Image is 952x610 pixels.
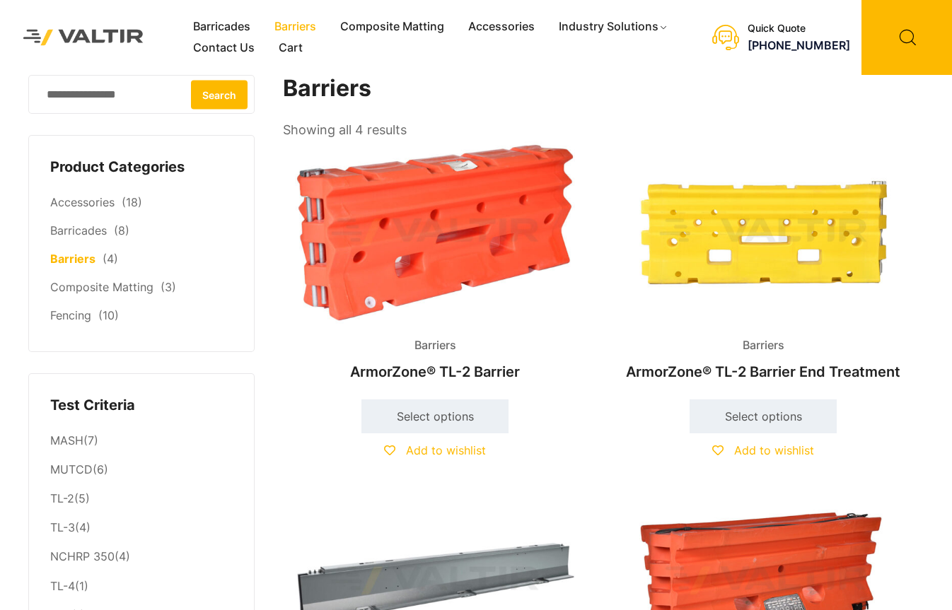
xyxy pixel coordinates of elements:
[50,491,74,505] a: TL-2
[122,195,142,209] span: (18)
[283,75,917,102] h1: Barriers
[267,37,315,59] a: Cart
[50,514,233,543] li: (4)
[384,443,486,457] a: Add to wishlist
[114,223,129,237] span: (8)
[50,485,233,514] li: (5)
[50,433,83,447] a: MASH
[50,252,95,266] a: Barriers
[611,141,915,387] a: BarriersArmorZone® TL-2 Barrier End Treatment
[50,308,91,322] a: Fencing
[547,16,680,37] a: Industry Solutions
[50,549,115,563] a: NCHRP 350
[262,16,328,37] a: Barriers
[50,157,233,178] h4: Product Categories
[161,280,176,294] span: (3)
[50,543,233,572] li: (4)
[734,443,814,457] span: Add to wishlist
[50,395,233,416] h4: Test Criteria
[611,356,915,387] h2: ArmorZone® TL-2 Barrier End Treatment
[732,335,795,356] span: Barriers
[406,443,486,457] span: Add to wishlist
[283,356,587,387] h2: ArmorZone® TL-2 Barrier
[50,280,153,294] a: Composite Matting
[361,399,509,433] a: Select options for “ArmorZone® TL-2 Barrier”
[712,443,814,457] a: Add to wishlist
[283,118,407,142] p: Showing all 4 results
[50,572,233,601] li: (1)
[283,141,587,387] a: BarriersArmorZone® TL-2 Barrier
[98,308,119,322] span: (10)
[748,23,850,35] div: Quick Quote
[456,16,547,37] a: Accessories
[50,456,233,485] li: (6)
[748,38,850,52] a: [PHONE_NUMBER]
[11,17,156,59] img: Valtir Rentals
[50,426,233,455] li: (7)
[103,252,118,266] span: (4)
[50,520,75,534] a: TL-3
[404,335,467,356] span: Barriers
[690,399,837,433] a: Select options for “ArmorZone® TL-2 Barrier End Treatment”
[50,462,93,476] a: MUTCD
[50,195,115,209] a: Accessories
[191,80,248,109] button: Search
[181,16,262,37] a: Barricades
[328,16,456,37] a: Composite Matting
[50,579,75,593] a: TL-4
[181,37,267,59] a: Contact Us
[50,223,107,237] a: Barricades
